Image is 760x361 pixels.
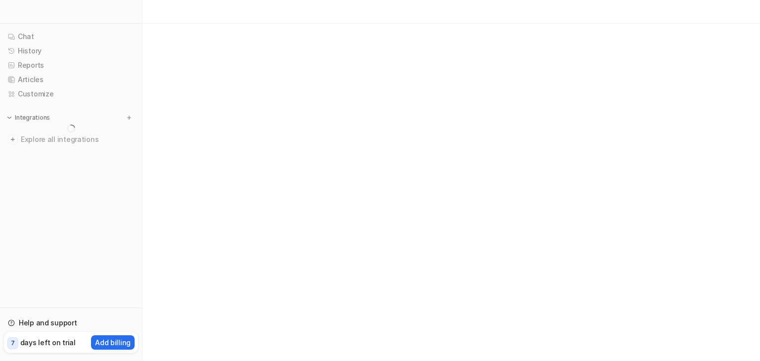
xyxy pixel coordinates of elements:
button: Integrations [4,113,53,123]
img: expand menu [6,114,13,121]
button: Add billing [91,335,135,350]
a: Chat [4,30,138,44]
p: Add billing [95,337,131,348]
a: History [4,44,138,58]
img: menu_add.svg [126,114,133,121]
a: Customize [4,87,138,101]
p: 7 [11,339,15,348]
img: explore all integrations [8,135,18,144]
p: Integrations [15,114,50,122]
a: Articles [4,73,138,87]
a: Reports [4,58,138,72]
span: Explore all integrations [21,132,134,147]
a: Explore all integrations [4,133,138,146]
a: Help and support [4,316,138,330]
p: days left on trial [20,337,76,348]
